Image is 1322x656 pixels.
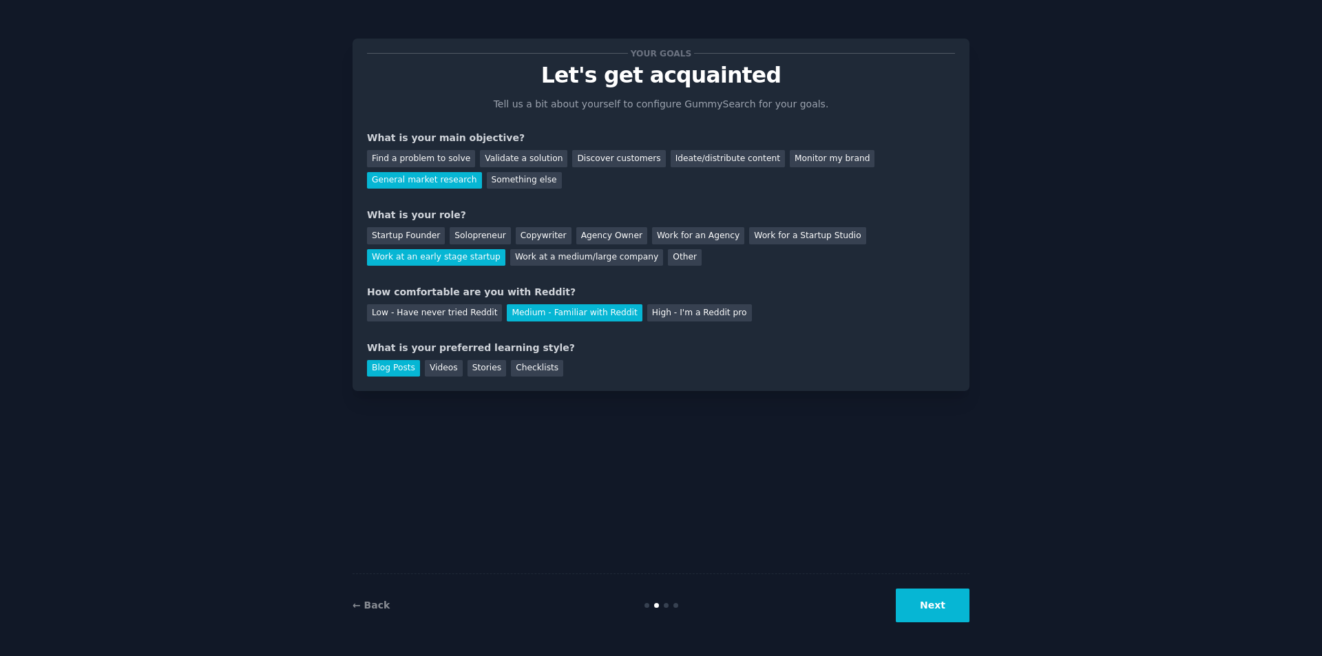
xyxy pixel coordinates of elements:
[896,589,969,622] button: Next
[367,304,502,321] div: Low - Have never tried Reddit
[487,97,835,112] p: Tell us a bit about yourself to configure GummySearch for your goals.
[367,131,955,145] div: What is your main objective?
[367,285,955,299] div: How comfortable are you with Reddit?
[671,150,785,167] div: Ideate/distribute content
[628,46,694,61] span: Your goals
[367,150,475,167] div: Find a problem to solve
[480,150,567,167] div: Validate a solution
[367,360,420,377] div: Blog Posts
[511,360,563,377] div: Checklists
[468,360,506,377] div: Stories
[425,360,463,377] div: Videos
[790,150,874,167] div: Monitor my brand
[652,227,744,244] div: Work for an Agency
[450,227,510,244] div: Solopreneur
[749,227,865,244] div: Work for a Startup Studio
[572,150,665,167] div: Discover customers
[516,227,571,244] div: Copywriter
[510,249,663,266] div: Work at a medium/large company
[487,172,562,189] div: Something else
[367,341,955,355] div: What is your preferred learning style?
[367,249,505,266] div: Work at an early stage startup
[668,249,702,266] div: Other
[353,600,390,611] a: ← Back
[367,172,482,189] div: General market research
[367,208,955,222] div: What is your role?
[507,304,642,321] div: Medium - Familiar with Reddit
[647,304,752,321] div: High - I'm a Reddit pro
[576,227,647,244] div: Agency Owner
[367,227,445,244] div: Startup Founder
[367,63,955,87] p: Let's get acquainted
